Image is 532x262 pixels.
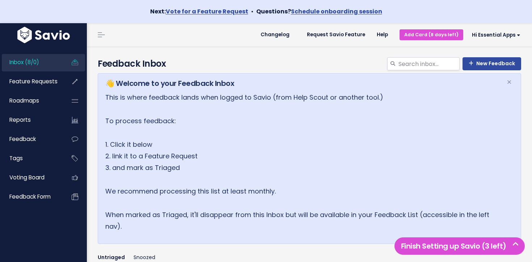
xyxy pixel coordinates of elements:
a: Request Savio Feature [301,29,371,40]
a: Reports [2,112,60,128]
a: Help [371,29,394,40]
span: Inbox (8/0) [9,58,39,66]
a: Add Card (8 days left) [400,29,463,40]
span: Tags [9,154,23,162]
span: Voting Board [9,174,45,181]
a: Feedback form [2,188,60,205]
strong: Questions? [256,7,382,16]
a: Schedule onboarding session [291,7,382,16]
a: Feedback [2,131,60,147]
button: Close [499,74,519,91]
strong: Next: [150,7,248,16]
span: Reports [9,116,31,124]
a: Hi Essential Apps [463,29,526,41]
a: Roadmaps [2,92,60,109]
span: Feature Requests [9,78,58,85]
a: Voting Board [2,169,60,186]
p: This is where feedback lands when logged to Savio (from Help Scout or another tool.) To process f... [105,92,498,233]
img: logo-white.9d6f32f41409.svg [16,27,72,43]
input: Search inbox... [398,57,460,70]
span: • [251,7,253,16]
h5: Finish Setting up Savio (3 left) [398,241,522,251]
a: Vote for a Feature Request [166,7,248,16]
a: Feature Requests [2,73,60,90]
a: New Feedback [463,57,521,70]
a: Tags [2,150,60,167]
h4: Feedback Inbox [98,57,521,70]
span: Roadmaps [9,97,39,104]
a: Inbox (8/0) [2,54,60,71]
h5: 👋 Welcome to your Feedback Inbox [105,78,498,89]
span: Feedback [9,135,36,143]
span: × [507,76,512,88]
span: Feedback form [9,193,51,200]
span: Changelog [261,32,290,37]
span: Hi Essential Apps [472,32,520,38]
